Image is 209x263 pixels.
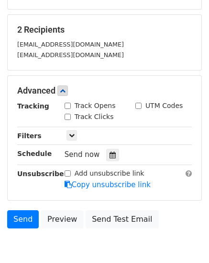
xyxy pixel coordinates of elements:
[17,85,192,96] h5: Advanced
[145,101,183,111] label: UTM Codes
[17,41,124,48] small: [EMAIL_ADDRESS][DOMAIN_NAME]
[86,210,158,228] a: Send Test Email
[161,217,209,263] div: Widget de chat
[17,150,52,157] strong: Schedule
[161,217,209,263] iframe: Chat Widget
[65,150,100,159] span: Send now
[41,210,83,228] a: Preview
[65,180,151,189] a: Copy unsubscribe link
[17,51,124,59] small: [EMAIL_ADDRESS][DOMAIN_NAME]
[75,101,116,111] label: Track Opens
[17,132,42,140] strong: Filters
[17,170,64,178] strong: Unsubscribe
[75,168,144,179] label: Add unsubscribe link
[17,102,49,110] strong: Tracking
[17,24,192,35] h5: 2 Recipients
[75,112,114,122] label: Track Clicks
[7,210,39,228] a: Send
